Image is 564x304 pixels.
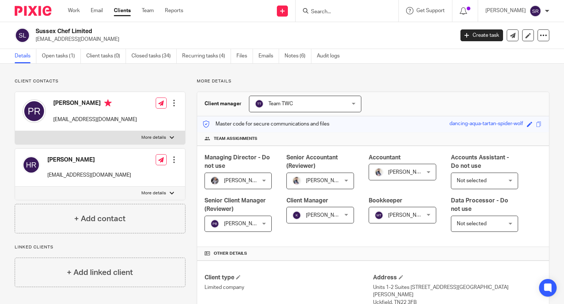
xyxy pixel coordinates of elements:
[47,156,131,164] h4: [PERSON_NAME]
[485,7,526,14] p: [PERSON_NAME]
[285,49,311,63] a: Notes (6)
[310,9,376,15] input: Search
[375,211,383,220] img: svg%3E
[197,78,549,84] p: More details
[205,284,373,291] p: Limited company
[141,190,166,196] p: More details
[203,120,329,128] p: Master code for secure communications and files
[91,7,103,14] a: Email
[131,49,177,63] a: Closed tasks (34)
[182,49,231,63] a: Recurring tasks (4)
[36,36,449,43] p: [EMAIL_ADDRESS][DOMAIN_NAME]
[451,198,508,212] span: Data Processor - Do not use
[205,274,373,282] h4: Client type
[142,7,154,14] a: Team
[373,274,542,282] h4: Address
[15,49,36,63] a: Details
[373,284,542,299] p: Units 1-2 Suites [STREET_ADDRESS][GEOGRAPHIC_DATA][PERSON_NAME]
[114,7,131,14] a: Clients
[165,7,183,14] a: Reports
[236,49,253,63] a: Files
[457,221,487,226] span: Not selected
[42,49,81,63] a: Open tasks (1)
[205,155,270,169] span: Managing Director - Do not use
[22,99,46,123] img: svg%3E
[53,99,137,109] h4: [PERSON_NAME]
[306,178,346,183] span: [PERSON_NAME]
[292,176,301,185] img: Pixie%2002.jpg
[317,49,345,63] a: Audit logs
[369,198,402,204] span: Bookkeeper
[214,251,247,257] span: Other details
[529,5,541,17] img: svg%3E
[15,28,30,43] img: svg%3E
[205,198,266,212] span: Senior Client Manager (Reviewer)
[375,168,383,177] img: Pixie%2002.jpg
[210,176,219,185] img: -%20%20-%20studio@ingrained.co.uk%20for%20%20-20220223%20at%20101413%20-%201W1A2026.jpg
[15,78,185,84] p: Client contacts
[416,8,445,13] span: Get Support
[369,155,401,160] span: Accountant
[258,49,279,63] a: Emails
[388,170,429,175] span: [PERSON_NAME]
[141,135,166,141] p: More details
[214,136,257,142] span: Team assignments
[210,219,219,228] img: svg%3E
[457,178,487,183] span: Not selected
[224,178,264,183] span: [PERSON_NAME]
[460,29,503,41] a: Create task
[22,156,40,174] img: svg%3E
[86,49,126,63] a: Client tasks (0)
[255,99,264,108] img: svg%3E
[68,7,80,14] a: Work
[47,172,131,179] p: [EMAIL_ADDRESS][DOMAIN_NAME]
[205,100,242,107] h3: Client manager
[104,99,112,107] i: Primary
[268,101,293,106] span: Team TWC
[74,213,126,225] h4: + Add contact
[15,244,185,250] p: Linked clients
[224,221,264,226] span: [PERSON_NAME]
[451,155,509,169] span: Accounts Assistant - Do not use
[388,213,429,218] span: [PERSON_NAME]
[286,155,338,169] span: Senior Accountant (Reviewer)
[292,211,301,220] img: svg%3E
[15,6,51,16] img: Pixie
[449,120,523,128] div: dancing-aqua-tartan-spider-wolf
[67,267,133,278] h4: + Add linked client
[286,198,328,204] span: Client Manager
[53,116,137,123] p: [EMAIL_ADDRESS][DOMAIN_NAME]
[36,28,367,35] h2: Sussex Chef Limited
[306,213,346,218] span: [PERSON_NAME]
